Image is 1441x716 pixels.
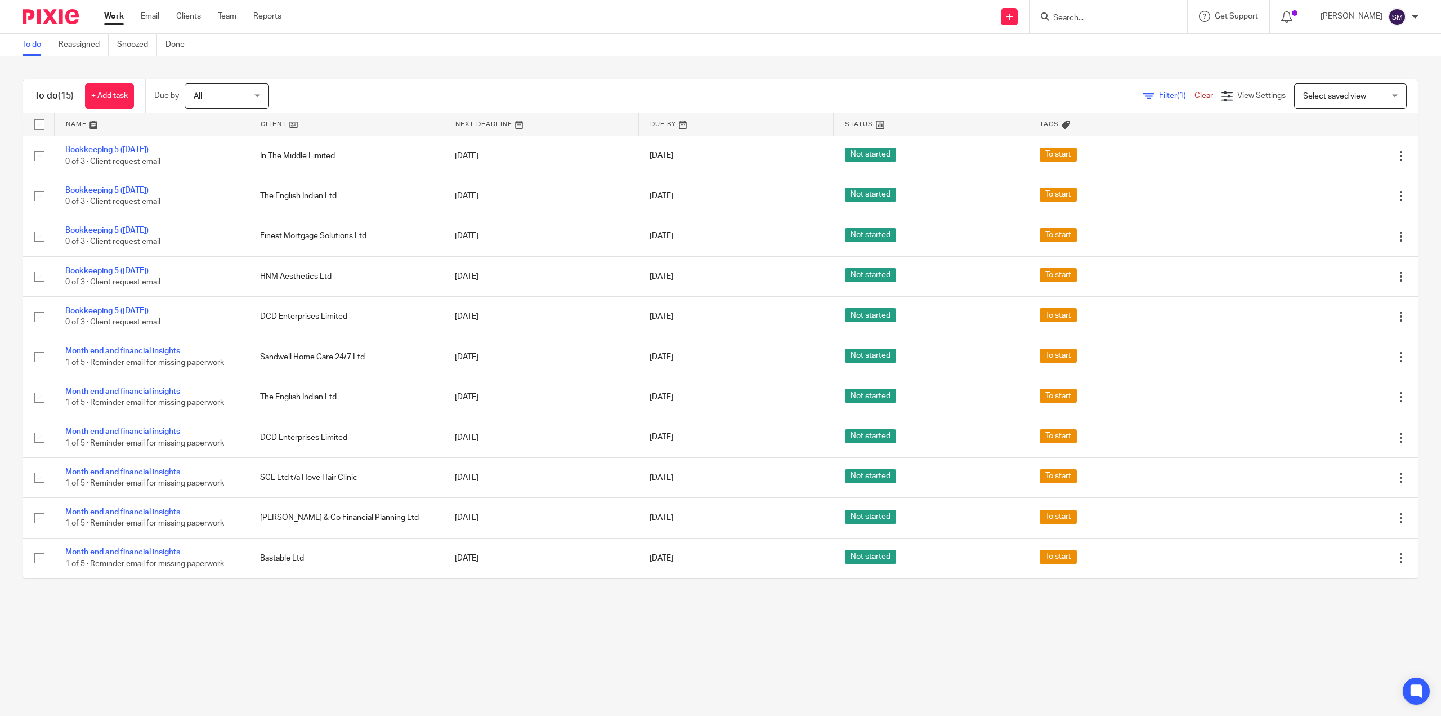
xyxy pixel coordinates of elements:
[59,34,109,56] a: Reassigned
[34,90,74,102] h1: To do
[85,83,134,109] a: + Add task
[444,337,638,377] td: [DATE]
[845,389,896,403] span: Not started
[249,538,444,578] td: Bastable Ltd
[1040,148,1077,162] span: To start
[141,11,159,22] a: Email
[1040,469,1077,483] span: To start
[444,216,638,256] td: [DATE]
[1040,349,1077,363] span: To start
[444,498,638,538] td: [DATE]
[65,158,160,166] span: 0 of 3 · Client request email
[249,457,444,497] td: SCL Ltd t/a Hove Hair Clinic
[444,579,638,619] td: [DATE]
[65,508,180,516] a: Month end and financial insights
[650,273,673,281] span: [DATE]
[23,9,79,24] img: Pixie
[65,388,180,395] a: Month end and financial insights
[65,439,224,447] span: 1 of 5 · Reminder email for missing paperwork
[1052,14,1153,24] input: Search
[65,479,224,487] span: 1 of 5 · Reminder email for missing paperwork
[1159,92,1194,100] span: Filter
[845,510,896,524] span: Not started
[1040,510,1077,524] span: To start
[65,468,180,476] a: Month end and financial insights
[444,377,638,417] td: [DATE]
[176,11,201,22] a: Clients
[650,152,673,160] span: [DATE]
[65,399,224,407] span: 1 of 5 · Reminder email for missing paperwork
[845,469,896,483] span: Not started
[650,353,673,361] span: [DATE]
[65,146,149,154] a: Bookkeeping 5 ([DATE])
[1237,92,1286,100] span: View Settings
[845,228,896,242] span: Not started
[65,347,180,355] a: Month end and financial insights
[65,319,160,327] span: 0 of 3 · Client request email
[845,429,896,443] span: Not started
[58,91,74,100] span: (15)
[1215,12,1258,20] span: Get Support
[249,498,444,538] td: [PERSON_NAME] & Co Financial Planning Ltd
[650,514,673,522] span: [DATE]
[65,359,224,367] span: 1 of 5 · Reminder email for missing paperwork
[444,457,638,497] td: [DATE]
[1040,188,1077,202] span: To start
[249,176,444,216] td: The English Indian Ltd
[249,337,444,377] td: Sandwell Home Care 24/7 Ltd
[65,226,149,234] a: Bookkeeping 5 ([DATE])
[444,256,638,296] td: [DATE]
[249,417,444,457] td: DCD Enterprises Limited
[444,297,638,337] td: [DATE]
[117,34,157,56] a: Snoozed
[444,538,638,578] td: [DATE]
[444,417,638,457] td: [DATE]
[249,377,444,417] td: The English Indian Ltd
[218,11,236,22] a: Team
[1040,228,1077,242] span: To start
[1303,92,1366,100] span: Select saved view
[1194,92,1213,100] a: Clear
[650,232,673,240] span: [DATE]
[65,186,149,194] a: Bookkeeping 5 ([DATE])
[249,256,444,296] td: HNM Aesthetics Ltd
[1321,11,1382,22] p: [PERSON_NAME]
[165,34,193,56] a: Done
[1177,92,1186,100] span: (1)
[249,297,444,337] td: DCD Enterprises Limited
[845,349,896,363] span: Not started
[650,474,673,482] span: [DATE]
[65,267,149,275] a: Bookkeeping 5 ([DATE])
[65,278,160,286] span: 0 of 3 · Client request email
[104,11,124,22] a: Work
[1040,429,1077,443] span: To start
[1040,308,1077,322] span: To start
[650,554,673,562] span: [DATE]
[1040,389,1077,403] span: To start
[65,548,180,556] a: Month end and financial insights
[65,307,149,315] a: Bookkeeping 5 ([DATE])
[65,198,160,206] span: 0 of 3 · Client request email
[154,90,179,101] p: Due by
[444,136,638,176] td: [DATE]
[65,520,224,528] span: 1 of 5 · Reminder email for missing paperwork
[194,92,202,100] span: All
[650,192,673,200] span: [DATE]
[845,308,896,322] span: Not started
[249,216,444,256] td: Finest Mortgage Solutions Ltd
[253,11,281,22] a: Reports
[1040,121,1059,127] span: Tags
[845,268,896,282] span: Not started
[1040,550,1077,564] span: To start
[650,313,673,321] span: [DATE]
[845,148,896,162] span: Not started
[444,176,638,216] td: [DATE]
[650,393,673,401] span: [DATE]
[845,188,896,202] span: Not started
[650,434,673,442] span: [DATE]
[845,550,896,564] span: Not started
[65,560,224,568] span: 1 of 5 · Reminder email for missing paperwork
[23,34,50,56] a: To do
[1388,8,1406,26] img: svg%3E
[249,579,444,619] td: Finesse Brides & [PERSON_NAME] Ltd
